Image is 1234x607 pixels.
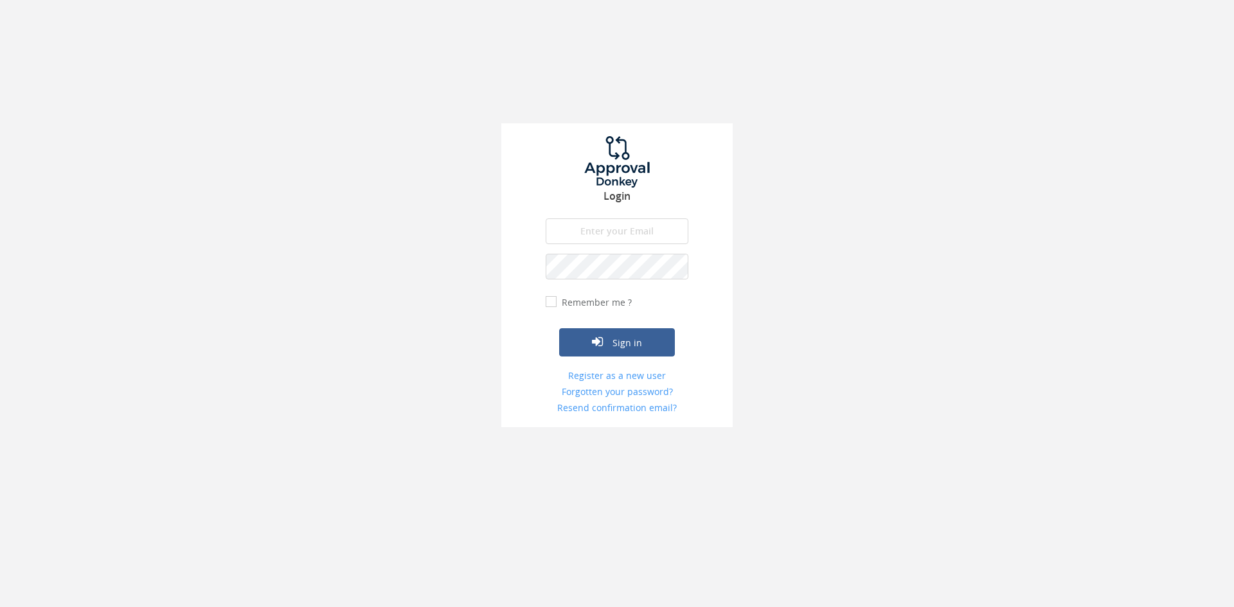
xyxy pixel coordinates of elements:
[546,369,688,382] a: Register as a new user
[559,328,675,356] button: Sign in
[569,136,665,188] img: logo.png
[546,385,688,398] a: Forgotten your password?
[501,191,733,202] h3: Login
[546,401,688,414] a: Resend confirmation email?
[559,296,632,309] label: Remember me ?
[546,218,688,244] input: Enter your Email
